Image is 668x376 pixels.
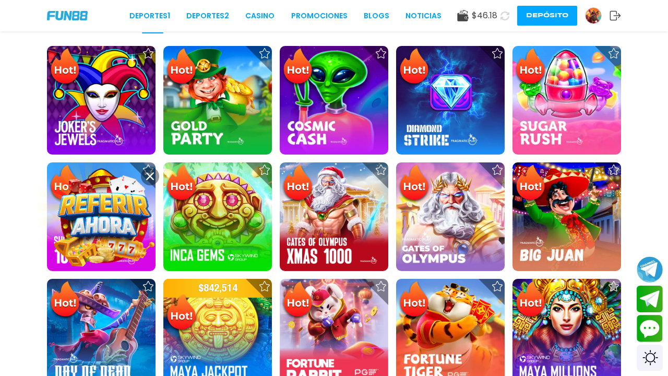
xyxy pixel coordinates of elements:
[163,162,272,271] img: Inca Gems
[280,162,388,271] img: Gates of Olympus Xmas 1000
[163,46,272,155] img: Gold Party
[364,10,389,21] a: BLOGS
[405,10,442,21] a: NOTICIAS
[164,163,198,204] img: Hot
[514,47,547,88] img: Hot
[397,47,431,88] img: Hot
[586,8,601,23] img: Avatar
[186,10,229,21] a: Deportes2
[512,162,621,271] img: Big Juan
[164,293,198,334] img: Hot
[47,11,88,20] img: Company Logo
[637,315,663,342] button: Contact customer service
[48,47,82,88] img: Hot
[397,280,431,321] img: Hot
[48,280,82,321] img: Hot
[245,10,275,21] a: CASINO
[47,46,156,155] img: Joker's Jewels
[48,163,82,204] img: Hot
[281,47,315,88] img: Hot
[291,10,348,21] a: Promociones
[514,280,547,321] img: Hot
[281,280,315,321] img: Hot
[281,163,315,204] img: Hot
[129,10,170,21] a: Deportes1
[164,47,198,88] img: Hot
[512,46,621,155] img: Sugar Rush
[280,46,388,155] img: Cosmic Cash
[637,256,663,283] button: Join telegram channel
[637,286,663,313] button: Join telegram
[163,279,272,298] p: $ 842,514
[585,7,610,24] a: Avatar
[47,162,156,271] img: Sugar Rush 1000
[57,172,152,267] img: Image Link
[396,162,505,271] img: Gates of Olympus
[514,163,547,204] img: Hot
[472,9,497,22] span: $ 46.18
[637,345,663,371] div: Switch theme
[397,163,431,204] img: Hot
[396,46,505,155] img: Diamond Strike
[517,6,577,26] button: Depósito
